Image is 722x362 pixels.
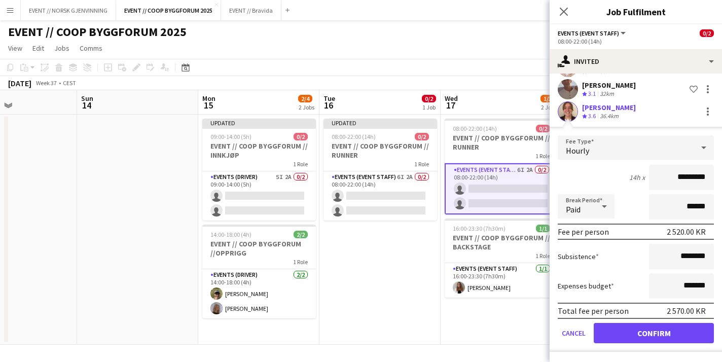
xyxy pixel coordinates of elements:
h3: EVENT // COOP BYGGFORUM //OPPRIGG [202,239,316,258]
button: EVENT // COOP BYGGFORUM 2025 [116,1,221,20]
span: 08:00-22:00 (14h) [332,133,376,140]
span: Edit [32,44,44,53]
div: CEST [63,79,76,87]
a: Jobs [50,42,74,55]
h3: EVENT // COOP BYGGFORUM // RUNNER [445,133,558,152]
span: 2/4 [298,95,312,102]
div: 2 Jobs [541,103,557,111]
span: 0/2 [536,125,550,132]
div: 2 Jobs [299,103,314,111]
button: Confirm [594,323,714,343]
span: 14:00-18:00 (4h) [210,231,251,238]
span: 3.7 [588,67,596,75]
span: 1/3 [540,95,555,102]
span: Tue [323,94,335,103]
span: 08:00-22:00 (14h) [453,125,497,132]
div: 08:00-22:00 (14h) [558,38,714,45]
h1: EVENT // COOP BYGGFORUM 2025 [8,24,187,40]
span: 15 [201,99,215,111]
span: Hourly [566,146,589,156]
a: Comms [76,42,106,55]
app-card-role: Events (Event Staff)6I2A0/208:00-22:00 (14h) [323,171,437,221]
span: Paid [566,204,581,214]
button: EVENT // Bravida [221,1,281,20]
span: 0/2 [700,29,714,37]
span: 0/2 [294,133,308,140]
div: Total fee per person [558,306,629,316]
div: Updated [202,119,316,127]
span: Mon [202,94,215,103]
button: Cancel [558,323,590,343]
app-card-role: Events (Driver)2/214:00-18:00 (4h)[PERSON_NAME][PERSON_NAME] [202,269,316,318]
h3: EVENT // COOP BYGGFORUM // BACKSTAGE [445,233,558,251]
div: Updated [323,119,437,127]
h3: Job Fulfilment [550,5,722,18]
span: 1 Role [414,160,429,168]
span: 1 Role [535,252,550,260]
app-card-role: Events (Event Staff)1/116:00-23:30 (7h30m)[PERSON_NAME] [445,263,558,298]
span: Week 37 [33,79,59,87]
div: [DATE] [8,78,31,88]
div: 36.4km [598,112,621,121]
span: 16:00-23:30 (7h30m) [453,225,506,232]
span: Wed [445,94,458,103]
span: View [8,44,22,53]
span: 1 Role [293,160,308,168]
label: Expenses budget [558,281,614,291]
h3: EVENT // COOP BYGGFORUM // INNKJØP [202,141,316,160]
span: Jobs [54,44,69,53]
app-job-card: 14:00-18:00 (4h)2/2EVENT // COOP BYGGFORUM //OPPRIGG1 RoleEvents (Driver)2/214:00-18:00 (4h)[PERS... [202,225,316,318]
app-job-card: Updated09:00-14:00 (5h)0/2EVENT // COOP BYGGFORUM // INNKJØP1 RoleEvents (Driver)5I2A0/209:00-14:... [202,119,316,221]
span: 09:00-14:00 (5h) [210,133,251,140]
span: 3.1 [588,90,596,97]
div: 32km [598,90,616,98]
app-card-role: Events (Driver)5I2A0/209:00-14:00 (5h) [202,171,316,221]
span: 0/2 [422,95,436,102]
app-job-card: Updated08:00-22:00 (14h)0/2EVENT // COOP BYGGFORUM // RUNNER1 RoleEvents (Event Staff)6I2A0/208:0... [323,119,437,221]
div: 14h x [629,173,645,182]
div: Fee per person [558,227,609,237]
div: 1 Job [422,103,436,111]
span: 1 Role [293,258,308,266]
div: [PERSON_NAME] [582,81,636,90]
span: 1 Role [535,152,550,160]
span: 0/2 [415,133,429,140]
div: 2 570.00 KR [667,306,706,316]
div: Invited [550,49,722,74]
span: 14 [80,99,93,111]
button: EVENT // NORSK GJENVINNING [21,1,116,20]
button: Events (Event Staff) [558,29,627,37]
span: 3.6 [588,112,596,120]
a: View [4,42,26,55]
span: 16 [322,99,335,111]
a: Edit [28,42,48,55]
span: 2/2 [294,231,308,238]
span: 17 [443,99,458,111]
app-job-card: 16:00-23:30 (7h30m)1/1EVENT // COOP BYGGFORUM // BACKSTAGE1 RoleEvents (Event Staff)1/116:00-23:3... [445,219,558,298]
div: 2 520.00 KR [667,227,706,237]
span: Sun [81,94,93,103]
h3: EVENT // COOP BYGGFORUM // RUNNER [323,141,437,160]
div: [PERSON_NAME] [582,103,636,112]
label: Subsistence [558,252,599,261]
span: Comms [80,44,102,53]
span: Events (Event Staff) [558,29,619,37]
span: 1/1 [536,225,550,232]
app-card-role: Events (Event Staff)6I2A0/208:00-22:00 (14h) [445,163,558,214]
app-job-card: 08:00-22:00 (14h)0/2EVENT // COOP BYGGFORUM // RUNNER1 RoleEvents (Event Staff)6I2A0/208:00-22:00... [445,119,558,214]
